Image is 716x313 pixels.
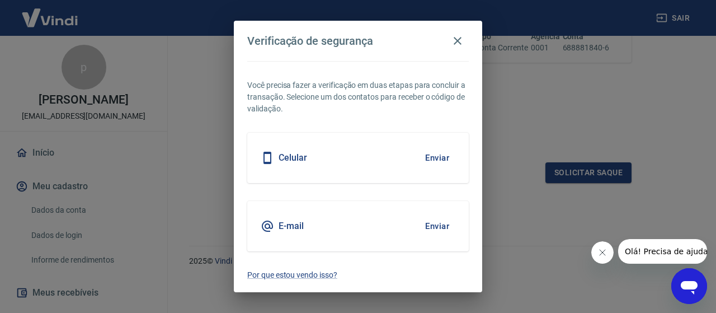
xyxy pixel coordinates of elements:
[591,241,614,264] iframe: Fechar mensagem
[247,80,469,115] p: Você precisa fazer a verificação em duas etapas para concluir a transação. Selecione um dos conta...
[279,152,307,163] h5: Celular
[419,214,455,238] button: Enviar
[247,34,373,48] h4: Verificação de segurança
[671,268,707,304] iframe: Botão para abrir a janela de mensagens
[618,239,707,264] iframe: Mensagem da empresa
[247,269,469,281] a: Por que estou vendo isso?
[279,221,304,232] h5: E-mail
[419,146,455,170] button: Enviar
[7,8,94,17] span: Olá! Precisa de ajuda?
